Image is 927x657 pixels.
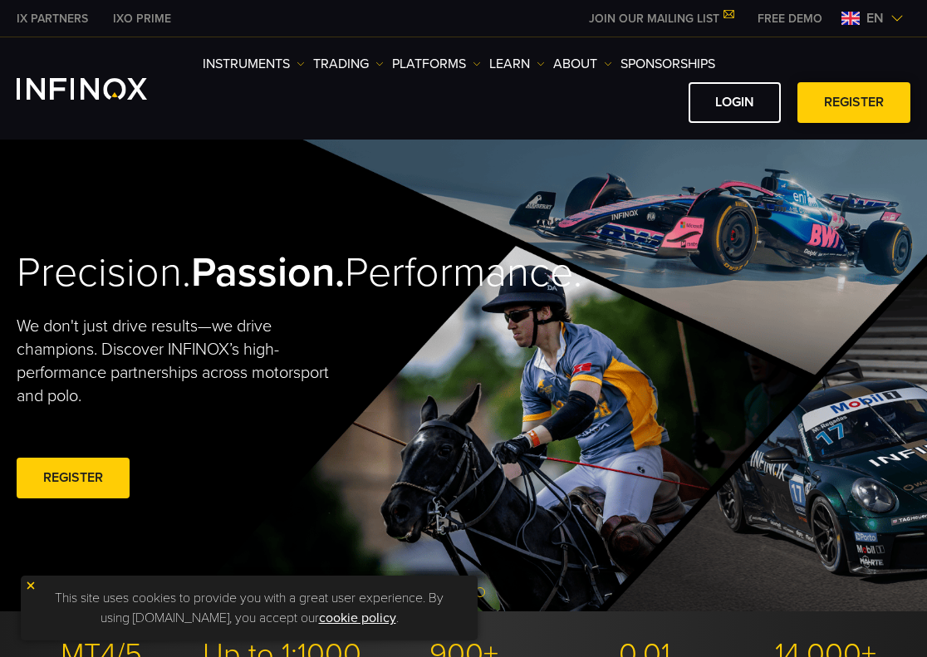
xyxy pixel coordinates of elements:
[489,54,545,74] a: Learn
[313,54,384,74] a: TRADING
[689,82,781,123] a: LOGIN
[797,82,910,123] a: REGISTER
[576,12,745,26] a: JOIN OUR MAILING LIST
[101,10,184,27] a: INFINOX
[392,54,481,74] a: PLATFORMS
[17,458,130,498] a: REGISTER
[860,8,890,28] span: en
[553,54,612,74] a: ABOUT
[17,78,186,100] a: INFINOX Logo
[203,54,305,74] a: Instruments
[475,587,485,597] span: Go to slide 3
[620,54,715,74] a: SPONSORSHIPS
[29,584,469,632] p: This site uses cookies to provide you with a great user experience. By using [DOMAIN_NAME], you a...
[319,610,396,626] a: cookie policy
[17,248,424,298] h2: Precision. Performance.
[17,315,343,408] p: We don't just drive results—we drive champions. Discover INFINOX’s high-performance partnerships ...
[191,248,345,297] strong: Passion.
[745,10,835,27] a: INFINOX MENU
[4,10,101,27] a: INFINOX
[25,580,37,591] img: yellow close icon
